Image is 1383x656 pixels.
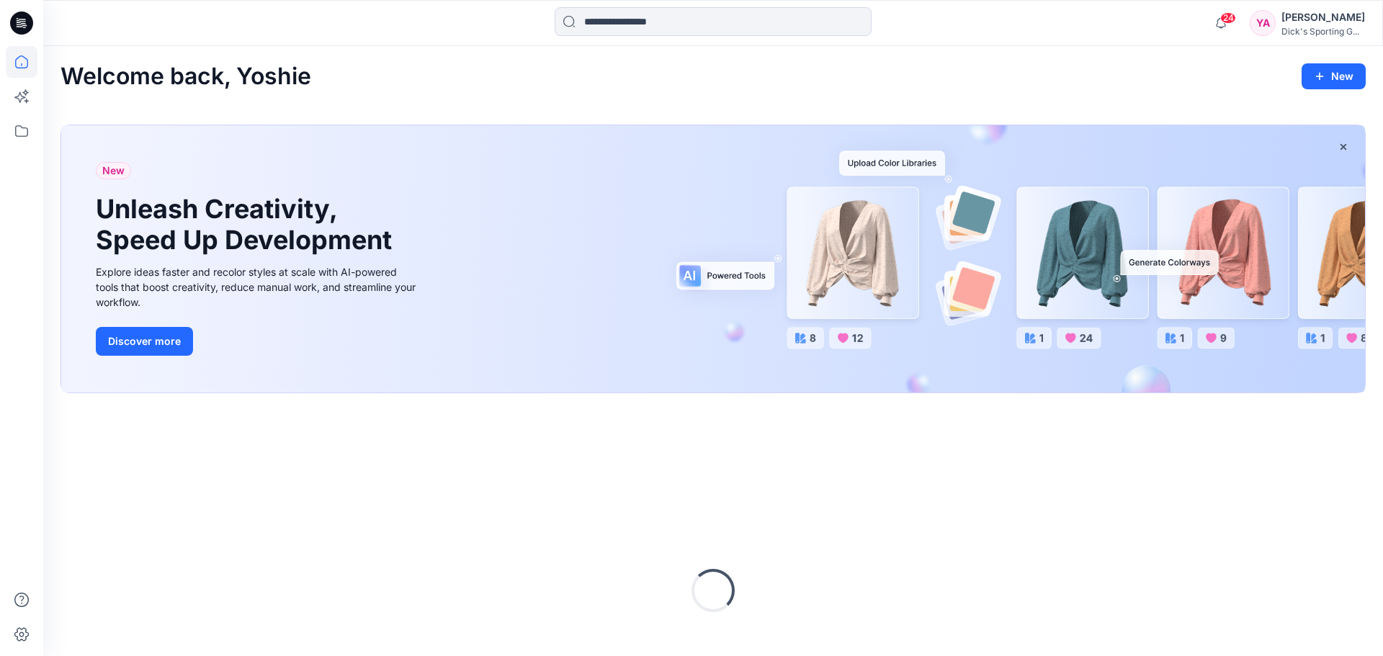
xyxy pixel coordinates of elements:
h2: Welcome back, Yoshie [61,63,311,90]
h1: Unleash Creativity, Speed Up Development [96,194,398,256]
div: [PERSON_NAME] [1281,9,1365,26]
span: New [102,162,125,179]
div: Dick's Sporting G... [1281,26,1365,37]
div: YA [1250,10,1276,36]
button: Discover more [96,327,193,356]
div: Explore ideas faster and recolor styles at scale with AI-powered tools that boost creativity, red... [96,264,420,310]
button: New [1302,63,1366,89]
span: 24 [1220,12,1236,24]
a: Discover more [96,327,420,356]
